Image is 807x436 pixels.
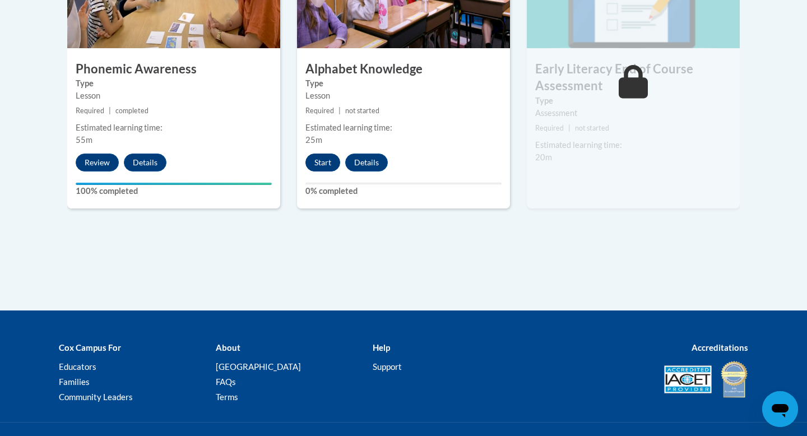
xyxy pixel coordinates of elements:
span: | [109,106,111,115]
button: Details [345,154,388,171]
label: Type [305,77,502,90]
span: 20m [535,152,552,162]
div: Lesson [76,90,272,102]
b: Cox Campus For [59,342,121,352]
iframe: Button to launch messaging window [762,391,798,427]
a: [GEOGRAPHIC_DATA] [216,361,301,372]
span: not started [345,106,379,115]
label: Type [76,77,272,90]
button: Review [76,154,119,171]
h3: Alphabet Knowledge [297,61,510,78]
a: Community Leaders [59,392,133,402]
a: Educators [59,361,96,372]
span: not started [575,124,609,132]
label: 100% completed [76,185,272,197]
span: Required [76,106,104,115]
div: Assessment [535,107,731,119]
span: | [338,106,341,115]
button: Start [305,154,340,171]
button: Details [124,154,166,171]
b: Help [373,342,390,352]
label: 0% completed [305,185,502,197]
h3: Phonemic Awareness [67,61,280,78]
div: Estimated learning time: [76,122,272,134]
b: About [216,342,240,352]
a: Families [59,377,90,387]
span: | [568,124,571,132]
div: Estimated learning time: [535,139,731,151]
div: Lesson [305,90,502,102]
h3: Early Literacy End of Course Assessment [527,61,740,95]
span: 55m [76,135,92,145]
span: Required [535,124,564,132]
span: Required [305,106,334,115]
img: IDA® Accredited [720,360,748,399]
div: Estimated learning time: [305,122,502,134]
b: Accreditations [692,342,748,352]
span: completed [115,106,149,115]
span: 25m [305,135,322,145]
div: Your progress [76,183,272,185]
img: Accredited IACET® Provider [664,365,712,393]
a: FAQs [216,377,236,387]
a: Support [373,361,402,372]
label: Type [535,95,731,107]
a: Terms [216,392,238,402]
